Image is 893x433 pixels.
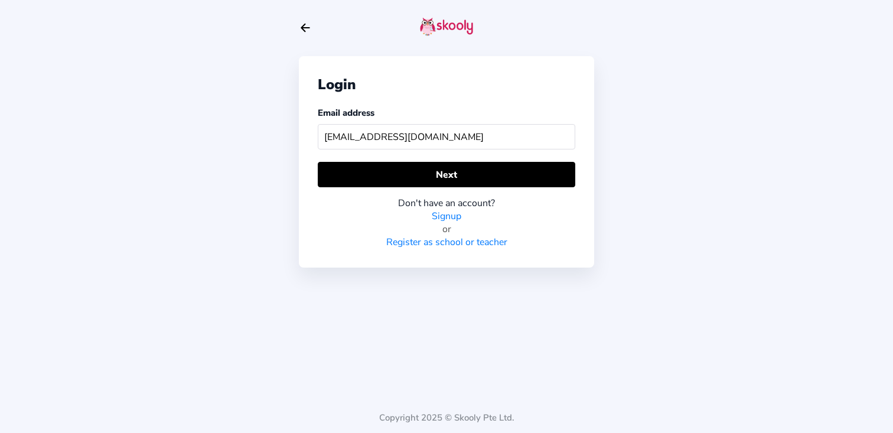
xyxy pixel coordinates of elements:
img: skooly-logo.png [420,17,473,36]
label: Email address [318,107,374,119]
div: Don't have an account? [318,197,575,210]
input: Your email address [318,124,575,149]
a: Register as school or teacher [386,236,507,249]
div: Login [318,75,575,94]
button: arrow back outline [299,21,312,34]
a: Signup [432,210,461,223]
button: Next [318,162,575,187]
div: or [318,223,575,236]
